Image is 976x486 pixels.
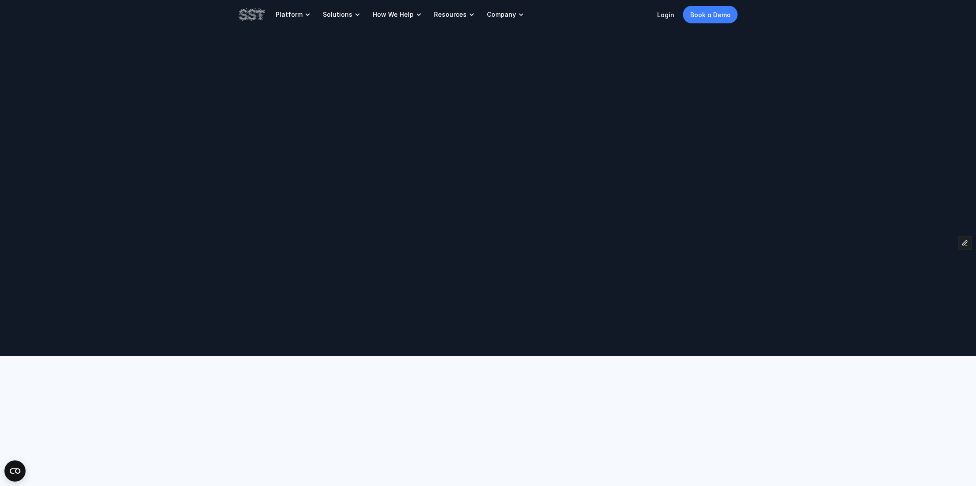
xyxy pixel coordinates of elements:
img: SST logo [239,7,265,22]
p: Book a Demo [690,10,731,19]
a: Book a Demo [683,6,738,23]
p: Platform [276,11,303,19]
p: How We Help [373,11,414,19]
button: Open CMP widget [4,460,26,482]
p: Resources [434,11,467,19]
a: Login [657,11,674,19]
p: Company [487,11,516,19]
p: Solutions [323,11,352,19]
button: Edit Framer Content [958,236,972,250]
